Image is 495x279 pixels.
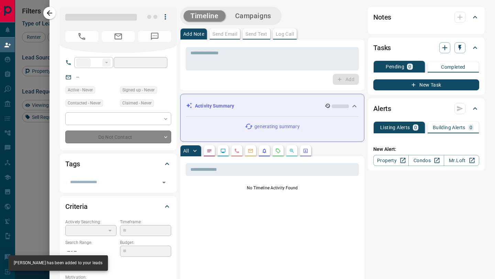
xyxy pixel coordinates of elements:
[138,31,171,42] span: No Number
[373,42,391,53] h2: Tasks
[373,155,409,166] a: Property
[373,12,391,23] h2: Notes
[408,155,444,166] a: Condos
[183,148,189,153] p: All
[234,148,240,154] svg: Calls
[68,100,101,107] span: Contacted - Never
[248,148,253,154] svg: Emails
[184,10,225,22] button: Timeline
[183,32,204,36] p: Add Note
[414,125,417,130] p: 0
[65,198,171,215] div: Criteria
[408,64,411,69] p: 0
[207,148,212,154] svg: Notes
[76,74,79,80] a: --
[65,239,117,246] p: Search Range:
[373,146,479,153] p: New Alert:
[120,239,171,246] p: Budget:
[65,158,80,169] h2: Tags
[373,103,391,114] h2: Alerts
[65,260,171,267] p: Areas Searched:
[220,148,226,154] svg: Lead Browsing Activity
[380,125,410,130] p: Listing Alerts
[303,148,308,154] svg: Agent Actions
[441,65,465,69] p: Completed
[373,100,479,117] div: Alerts
[122,87,155,93] span: Signed up - Never
[275,148,281,154] svg: Requests
[254,123,299,130] p: generating summary
[373,40,479,56] div: Tasks
[433,125,465,130] p: Building Alerts
[186,100,359,112] div: Activity Summary
[102,31,135,42] span: No Email
[65,219,117,225] p: Actively Searching:
[386,64,404,69] p: Pending
[186,185,359,191] p: No Timeline Activity Found
[65,156,171,172] div: Tags
[289,148,295,154] svg: Opportunities
[68,87,93,93] span: Active - Never
[373,79,479,90] button: New Task
[65,201,88,212] h2: Criteria
[444,155,479,166] a: Mr.Loft
[262,148,267,154] svg: Listing Alerts
[65,246,117,257] p: -- - --
[195,102,234,110] p: Activity Summary
[470,125,472,130] p: 0
[228,10,278,22] button: Campaigns
[159,178,169,187] button: Open
[65,31,98,42] span: No Number
[373,9,479,25] div: Notes
[65,131,171,143] div: Do Not Contact
[14,257,102,269] div: [PERSON_NAME] has been added to your leads
[120,219,171,225] p: Timeframe:
[122,100,152,107] span: Claimed - Never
